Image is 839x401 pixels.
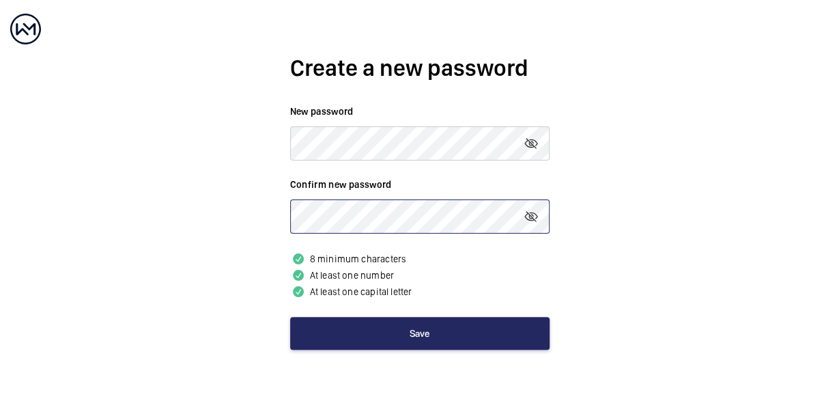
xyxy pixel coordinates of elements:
[290,267,550,284] p: At least one number
[290,251,550,267] p: 8 minimum characters
[290,105,550,118] label: New password
[290,284,550,300] p: At least one capital letter
[290,317,550,350] button: Save
[290,178,550,191] label: Confirm new password
[290,52,550,84] h2: Create a new password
